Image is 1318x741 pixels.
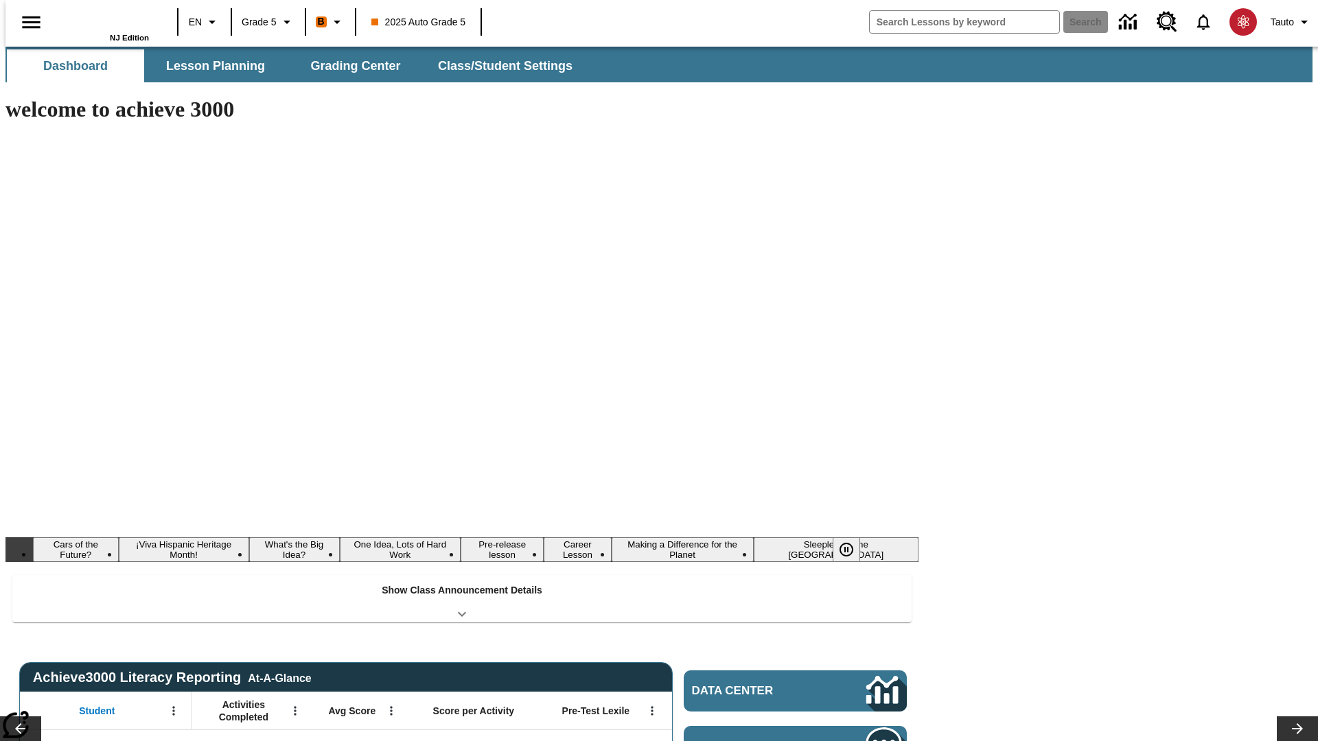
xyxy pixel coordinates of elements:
button: Lesson Planning [147,49,284,82]
button: Open Menu [381,701,402,721]
span: Data Center [692,684,820,698]
a: Notifications [1186,4,1221,40]
button: Language: EN, Select a language [183,10,227,34]
a: Resource Center, Will open in new tab [1148,3,1186,40]
span: Student [79,705,115,717]
span: Grading Center [310,58,400,74]
span: Pre-Test Lexile [562,705,630,717]
div: SubNavbar [5,49,585,82]
button: Grade: Grade 5, Select a grade [236,10,301,34]
div: Show Class Announcement Details [12,575,912,622]
button: Profile/Settings [1265,10,1318,34]
a: Data Center [1111,3,1148,41]
span: Lesson Planning [166,58,265,74]
button: Class/Student Settings [427,49,583,82]
span: Dashboard [43,58,108,74]
button: Select a new avatar [1221,4,1265,40]
button: Slide 6 Career Lesson [544,537,611,562]
button: Dashboard [7,49,144,82]
button: Slide 2 ¡Viva Hispanic Heritage Month! [119,537,249,562]
a: Home [60,6,149,34]
div: SubNavbar [5,47,1313,82]
button: Slide 5 Pre-release lesson [461,537,544,562]
button: Grading Center [287,49,424,82]
button: Slide 4 One Idea, Lots of Hard Work [340,537,461,562]
span: NJ Edition [110,34,149,42]
span: Class/Student Settings [438,58,573,74]
button: Open Menu [642,701,662,721]
span: EN [189,15,202,30]
button: Slide 7 Making a Difference for the Planet [612,537,754,562]
span: B [318,13,325,30]
span: Activities Completed [198,698,289,723]
input: search field [870,11,1059,33]
div: Pause [833,537,874,562]
span: Avg Score [328,705,375,717]
span: Score per Activity [433,705,515,717]
button: Slide 1 Cars of the Future? [33,537,119,562]
img: avatar image [1229,8,1257,36]
button: Open Menu [285,701,305,721]
button: Slide 8 Sleepless in the Animal Kingdom [754,537,918,562]
button: Open side menu [11,2,51,43]
span: Achieve3000 Literacy Reporting [33,670,312,685]
div: At-A-Glance [248,670,311,685]
span: Tauto [1271,15,1294,30]
p: Show Class Announcement Details [382,583,542,598]
button: Boost Class color is orange. Change class color [310,10,351,34]
span: Grade 5 [242,15,277,30]
button: Slide 3 What's the Big Idea? [249,537,340,562]
a: Data Center [684,670,907,711]
button: Pause [833,537,860,562]
button: Lesson carousel, Next [1277,716,1318,741]
button: Open Menu [163,701,184,721]
span: 2025 Auto Grade 5 [371,15,466,30]
h1: welcome to achieve 3000 [5,97,918,122]
div: Home [60,5,149,42]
